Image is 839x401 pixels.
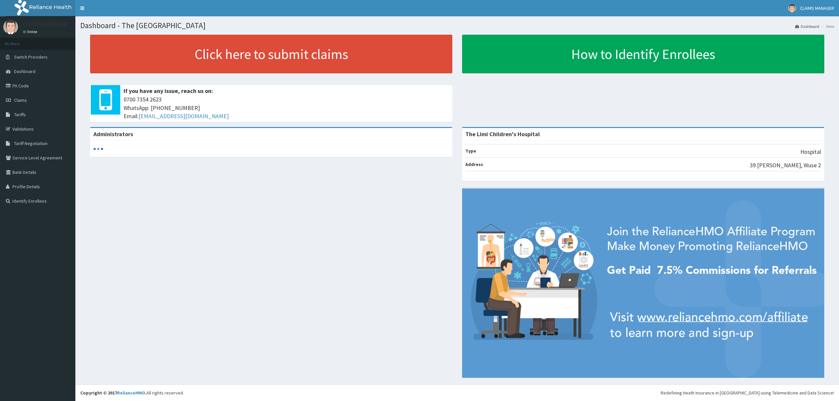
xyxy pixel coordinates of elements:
span: CLAIMS MANAGER [800,5,834,11]
div: Redefining Heath Insurance in [GEOGRAPHIC_DATA] using Telemedicine and Data Science! [661,390,834,396]
b: If you have any issue, reach us on: [124,87,213,95]
a: How to Identify Enrollees [462,35,824,73]
span: Switch Providers [14,54,48,60]
span: 0700 7354 2623 WhatsApp: [PHONE_NUMBER] Email: [124,95,449,120]
a: Online [23,29,39,34]
li: Here [820,24,834,29]
h1: Dashboard - The [GEOGRAPHIC_DATA] [80,21,834,30]
a: Click here to submit claims [90,35,452,73]
img: provider-team-banner.png [462,189,824,378]
img: User Image [788,4,796,12]
b: Address [465,161,483,167]
footer: All rights reserved. [75,384,839,401]
p: Hospital [800,148,821,156]
strong: The Limi Children's Hospital [465,130,540,138]
span: Dashboard [14,68,35,74]
a: [EMAIL_ADDRESS][DOMAIN_NAME] [139,112,229,120]
span: Tariffs [14,112,26,118]
span: Claims [14,97,27,103]
span: Tariff Negotiation [14,140,48,146]
b: Administrators [93,130,133,138]
p: CLAIMS MANAGER [23,21,67,27]
p: 39 [PERSON_NAME], Wuse 2 [750,161,821,170]
strong: Copyright © 2017 . [80,390,146,396]
b: Type [465,148,476,154]
a: Dashboard [795,24,819,29]
img: User Image [3,20,18,34]
svg: audio-loading [93,144,103,154]
a: RelianceHMO [117,390,145,396]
